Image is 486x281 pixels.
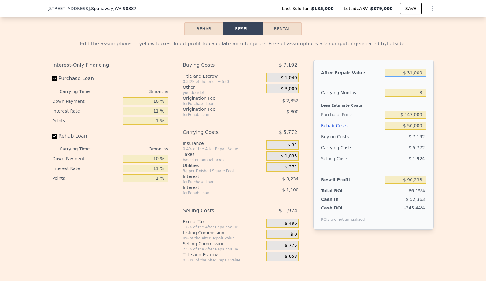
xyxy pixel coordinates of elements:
div: Down Payment [52,96,120,106]
div: Carrying Time [60,144,99,154]
span: $185,000 [311,6,334,12]
label: Rehab Loan [52,131,120,142]
div: Total ROI [321,188,359,194]
div: Points [52,116,120,126]
div: for Rehab Loan [183,112,251,117]
div: Insurance [183,140,264,146]
div: Buying Costs [183,60,251,71]
div: Listing Commission [183,230,264,236]
div: Down Payment [52,154,120,164]
div: Interest Rate [52,164,120,173]
span: $ 3,234 [282,176,298,181]
div: for Purchase Loan [183,101,251,106]
div: Carrying Costs [183,127,251,138]
div: Interest-Only Financing [52,60,168,71]
div: 1.6% of the After Repair Value [183,225,264,230]
div: Interest [183,184,251,190]
div: Interest [183,173,251,179]
span: , Spanaway [90,6,137,12]
div: based on annual taxes [183,157,264,162]
span: $ 1,924 [409,156,425,161]
div: 3 months [102,144,168,154]
div: for Purchase Loan [183,179,251,184]
div: Buying Costs [321,131,383,142]
span: -86.15% [407,188,425,193]
div: Less Estimate Costs: [321,98,426,109]
div: Edit the assumptions in yellow boxes. Input profit to calculate an offer price. Pre-set assumptio... [52,40,434,47]
span: $ 371 [285,165,297,170]
span: $ 800 [286,109,299,114]
div: Origination Fee [183,95,251,101]
div: Interest Rate [52,106,120,116]
div: you decide! [183,90,264,95]
label: Purchase Loan [52,73,120,84]
span: $ 1,100 [282,187,298,192]
input: Purchase Loan [52,76,57,81]
div: Excise Tax [183,219,264,225]
div: Origination Fee [183,106,251,112]
span: [STREET_ADDRESS] [47,6,90,12]
div: 0.4% of the After Repair Value [183,146,264,151]
span: $ 5,772 [409,145,425,150]
div: 3¢ per Finished Square Foot [183,168,264,173]
div: Points [52,173,120,183]
div: Carrying Costs [321,142,359,153]
input: Rehab Loan [52,134,57,139]
div: Cash In [321,196,359,202]
button: Show Options [426,2,439,15]
div: Selling Costs [183,205,251,216]
div: Purchase Price [321,109,383,120]
span: Last Sold for [282,6,311,12]
span: $ 0 [290,232,297,237]
div: Title and Escrow [183,252,264,258]
div: Carrying Time [60,87,99,96]
div: Taxes [183,151,264,157]
div: for Rehab Loan [183,190,251,195]
span: $ 1,924 [279,205,297,216]
div: 2.5% of the After Repair Value [183,247,264,252]
span: $ 1,035 [281,153,297,159]
div: Selling Costs [321,153,383,164]
div: Selling Commission [183,241,264,247]
span: $ 2,352 [282,98,298,103]
div: After Repair Value [321,67,383,78]
div: Utilities [183,162,264,168]
div: 0% of the After Repair Value [183,236,264,241]
span: $ 5,772 [279,127,297,138]
span: $ 1,040 [281,75,297,81]
span: $379,000 [370,6,393,11]
span: , WA 98387 [113,6,136,11]
div: 3 months [102,87,168,96]
div: Title and Escrow [183,73,264,79]
span: Lotside ARV [344,6,370,12]
button: Rehab [184,22,223,35]
span: $ 653 [285,254,297,259]
span: $ 31 [288,142,297,148]
span: $ 7,192 [409,134,425,139]
span: -345.44% [404,205,425,210]
div: 0.33% of the After Repair Value [183,258,264,263]
span: $ 52,363 [406,197,425,202]
button: SAVE [400,3,422,14]
div: Resell Profit [321,174,383,185]
span: $ 3,000 [281,86,297,92]
span: $ 7,192 [279,60,297,71]
div: Carrying Months [321,87,383,98]
span: $ 775 [285,243,297,248]
div: Other [183,84,264,90]
span: $ 496 [285,221,297,226]
div: Cash ROI [321,205,365,211]
button: Resell [223,22,263,35]
div: ROIs are not annualized [321,211,365,222]
button: Rental [263,22,302,35]
div: Rehab Costs [321,120,383,131]
div: 0.33% of the price + 550 [183,79,264,84]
